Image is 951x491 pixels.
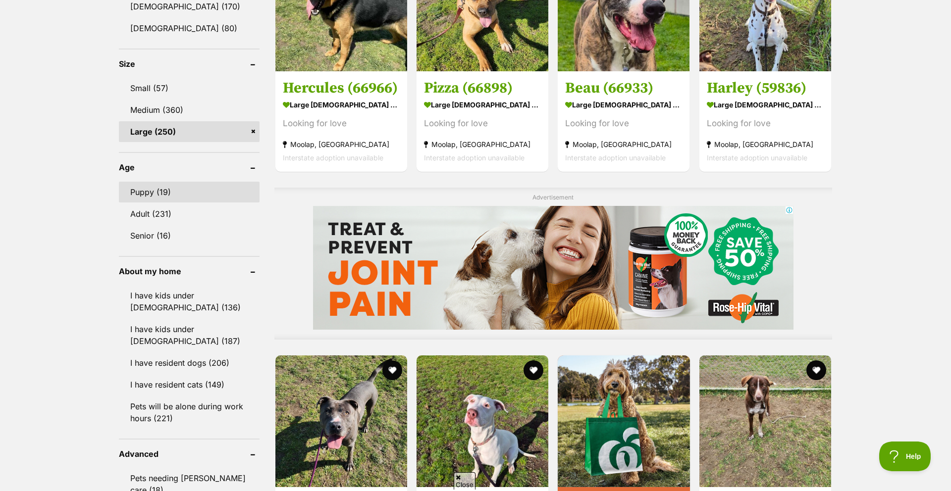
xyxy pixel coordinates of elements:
a: Small (57) [119,78,260,98]
a: Medium (360) [119,99,260,120]
span: Interstate adoption unavailable [565,153,666,162]
a: Beau (66933) large [DEMOGRAPHIC_DATA] Dog Looking for love Moolap, [GEOGRAPHIC_DATA] Interstate a... [558,71,689,172]
a: Puppy (19) [119,182,260,202]
button: favourite [382,360,402,380]
strong: Moolap, [GEOGRAPHIC_DATA] [707,138,824,151]
strong: Moolap, [GEOGRAPHIC_DATA] [565,138,682,151]
span: Close [454,472,475,490]
strong: large [DEMOGRAPHIC_DATA] Dog [565,98,682,112]
a: Harley (59836) large [DEMOGRAPHIC_DATA] Dog Looking for love Moolap, [GEOGRAPHIC_DATA] Interstate... [699,71,831,172]
img: Bear (66738) - American Staffordshire Terrier Dog [275,355,407,487]
header: About my home [119,267,260,276]
div: Advertisement [274,188,832,340]
div: Looking for love [707,117,824,130]
a: Adult (231) [119,203,260,224]
strong: Moolap, [GEOGRAPHIC_DATA] [424,138,541,151]
a: I have resident cats (149) [119,374,260,395]
header: Age [119,163,260,172]
a: I have kids under [DEMOGRAPHIC_DATA] (187) [119,319,260,351]
h3: Hercules (66966) [283,79,400,98]
span: Interstate adoption unavailable [424,153,525,162]
span: Interstate adoption unavailable [283,153,383,162]
strong: large [DEMOGRAPHIC_DATA] Dog [424,98,541,112]
div: Looking for love [424,117,541,130]
iframe: Advertisement [313,206,793,330]
h3: Harley (59836) [707,79,824,98]
button: favourite [524,360,543,380]
a: Pizza (66898) large [DEMOGRAPHIC_DATA] Dog Looking for love Moolap, [GEOGRAPHIC_DATA] Interstate ... [417,71,548,172]
img: Diesel (66753) - Australian Kelpie x Border Collie Dog [699,355,831,487]
a: Large (250) [119,121,260,142]
a: [DEMOGRAPHIC_DATA] (80) [119,18,260,39]
div: Looking for love [283,117,400,130]
a: I have kids under [DEMOGRAPHIC_DATA] (136) [119,285,260,318]
a: Pets will be alone during work hours (221) [119,396,260,429]
strong: large [DEMOGRAPHIC_DATA] Dog [707,98,824,112]
iframe: Help Scout Beacon - Open [879,442,931,471]
strong: large [DEMOGRAPHIC_DATA] Dog [283,98,400,112]
a: Hercules (66966) large [DEMOGRAPHIC_DATA] Dog Looking for love Moolap, [GEOGRAPHIC_DATA] Intersta... [275,71,407,172]
button: favourite [806,360,826,380]
strong: Moolap, [GEOGRAPHIC_DATA] [283,138,400,151]
span: Interstate adoption unavailable [707,153,807,162]
img: Queenie (66924) - Bull Arab Dog [417,355,548,487]
header: Size [119,59,260,68]
a: I have resident dogs (206) [119,352,260,373]
a: Senior (16) [119,225,260,246]
h3: Pizza (66898) [424,79,541,98]
header: Advanced [119,449,260,458]
div: Looking for love [565,117,682,130]
h3: Beau (66933) [565,79,682,98]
